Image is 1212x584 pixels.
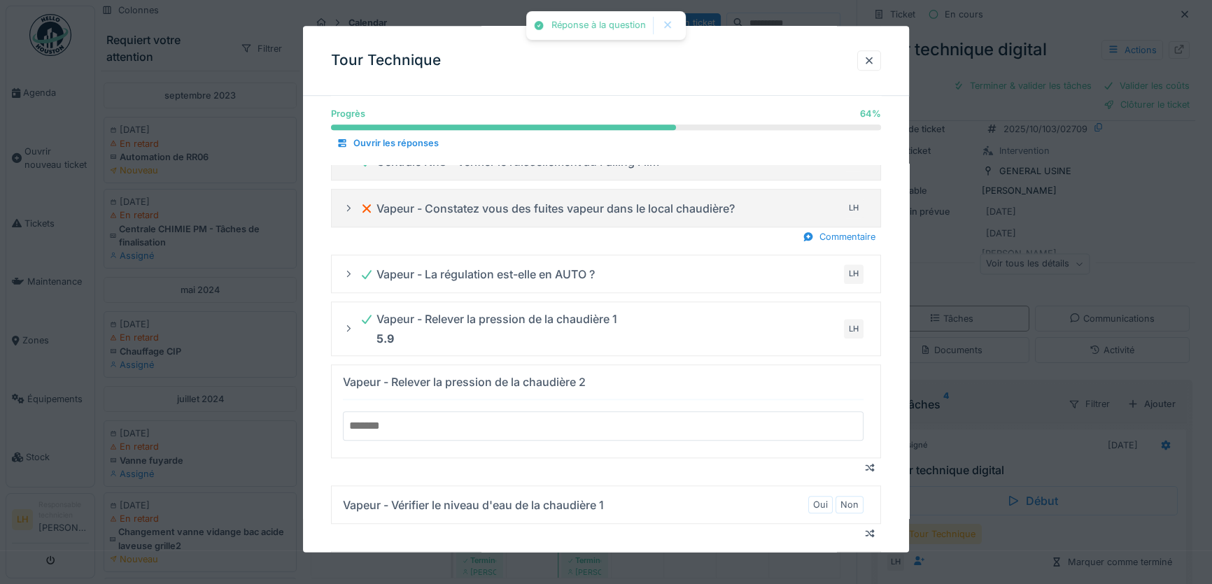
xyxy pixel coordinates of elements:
[360,200,735,217] div: Vapeur - Constatez vous des fuites vapeur dans le local chaudière?
[551,20,646,31] div: Réponse à la question
[331,52,441,70] h3: Tour Technique
[360,266,595,283] div: Vapeur - La régulation est-elle en AUTO ?
[844,320,864,339] div: LH
[337,196,875,222] summary: Vapeur - Constatez vous des fuites vapeur dans le local chaudière?LH
[337,371,875,453] summary: Vapeur - Relever la pression de la chaudière 2
[343,497,604,513] div: Vapeur - Vérifier le niveau d'eau de la chaudière 1
[360,154,659,171] div: Centrale Nh3 - Vérifier le ruissellement au Falling Film
[343,374,586,391] div: Vapeur - Relever la pression de la chaudière 2
[337,492,875,518] summary: Vapeur - Vérifier le niveau d'eau de la chaudière 1OuiNon
[337,308,875,350] summary: Vapeur - Relever la pression de la chaudière 15.9LH
[331,134,444,153] div: Ouvrir les réponses
[840,499,859,512] label: Non
[331,125,881,131] progress: 64 %
[331,108,365,121] div: Progrès
[376,332,394,346] strong: 5.9
[797,228,881,247] div: Commentaire
[844,199,864,218] div: LH
[813,499,828,512] label: Oui
[860,108,881,121] div: 64 %
[337,262,875,287] summary: Vapeur - La régulation est-elle en AUTO ?LH
[360,311,617,348] div: Vapeur - Relever la pression de la chaudière 1
[337,149,875,175] summary: Centrale Nh3 - Vérifier le ruissellement au Falling FilmLH
[844,264,864,284] div: LH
